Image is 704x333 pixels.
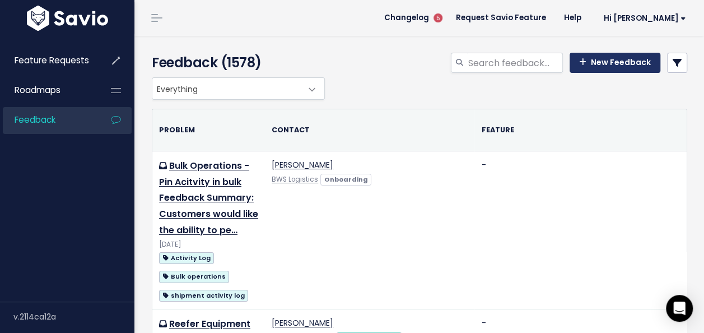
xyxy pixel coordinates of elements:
h4: Feedback (1578) [152,53,319,73]
a: Feedback [3,107,93,133]
span: Activity Log [159,252,214,264]
a: Bulk operations [159,269,229,283]
div: v.2114ca12a [13,302,134,331]
a: Request Savio Feature [447,10,555,26]
a: Help [555,10,590,26]
a: [PERSON_NAME] [272,159,333,170]
th: Problem [152,109,265,151]
span: Hi [PERSON_NAME] [604,14,686,22]
span: Changelog [384,14,429,22]
span: Everything [152,77,325,100]
span: Roadmaps [15,84,60,96]
th: Contact [265,109,474,151]
a: BWS Logistics [272,175,318,184]
span: Everything [152,78,302,99]
a: New Feedback [570,53,660,73]
input: Search feedback... [467,53,563,73]
span: 5 [433,13,442,22]
span: Bulk operations [159,271,229,283]
strong: Onboarding [324,175,368,184]
span: shipment activity log [159,290,248,302]
a: Onboarding [320,173,371,184]
div: Open Intercom Messenger [666,295,693,322]
span: Feature Requests [15,54,89,66]
a: Feature Requests [3,48,93,73]
a: Roadmaps [3,77,93,103]
a: Hi [PERSON_NAME] [590,10,695,27]
a: Bulk Operations - Pin Acitvity in bulk Feedback Summary: Customers would like the ability to pe… [159,159,258,237]
a: [PERSON_NAME] [272,317,333,329]
a: shipment activity log [159,288,248,302]
span: Feedback [15,114,55,126]
img: logo-white.9d6f32f41409.svg [24,6,111,31]
div: [DATE] [159,239,258,251]
a: Activity Log [159,251,214,265]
